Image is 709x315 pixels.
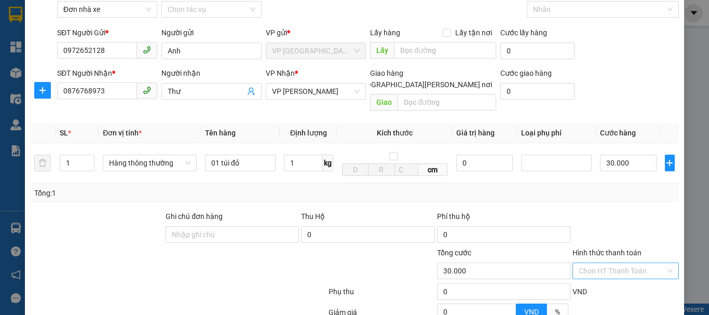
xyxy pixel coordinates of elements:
span: VP PHÚ SƠN [272,43,360,59]
div: Phụ thu [328,286,436,304]
input: Cước giao hàng [500,83,575,100]
span: Lấy tận nơi [451,27,496,38]
input: Cước lấy hàng [500,43,575,59]
label: Ghi chú đơn hàng [166,212,223,221]
span: cm [418,163,448,176]
span: Website [50,69,75,76]
span: VND [572,287,587,296]
strong: PHIẾU GỬI HÀNG [37,33,90,55]
strong: Hotline : 0889 23 23 23 [30,57,98,65]
span: user-add [247,87,255,95]
th: Loại phụ phí [517,123,596,143]
input: R [368,163,394,176]
button: plus [665,155,675,171]
label: Cước lấy hàng [500,29,547,37]
input: D [342,163,369,176]
div: SĐT Người Gửi [57,27,157,38]
span: Giao [370,94,398,111]
input: C [394,163,418,176]
div: SĐT Người Nhận [57,67,157,79]
span: phone [143,46,151,54]
div: Người gửi [161,27,262,38]
input: Dọc đường [398,94,496,111]
span: Định lượng [290,129,327,137]
label: Cước giao hàng [500,69,552,77]
span: Đơn vị tính [103,129,142,137]
span: Kích thước [377,129,413,137]
span: PS1308250429 [105,40,182,53]
div: Người nhận [161,67,262,79]
span: Giao hàng [370,69,403,77]
span: Giá trị hàng [456,129,495,137]
label: Hình thức thanh toán [572,249,642,257]
span: Hàng thông thường [109,155,190,171]
span: Đơn nhà xe [63,2,151,17]
span: phone [143,86,151,94]
span: kg [323,155,333,171]
span: Cước hàng [600,129,636,137]
span: plus [35,86,50,94]
span: Lấy hàng [370,29,400,37]
div: Phí thu hộ [437,211,570,226]
button: plus [34,82,51,99]
span: [GEOGRAPHIC_DATA][PERSON_NAME] nơi [350,79,496,90]
span: Thu Hộ [301,212,325,221]
img: logo [6,21,23,65]
span: Tên hàng [205,129,236,137]
input: Ghi chú đơn hàng [166,226,299,243]
span: VP Linh Đàm [272,84,360,99]
span: SL [60,129,68,137]
div: Tổng: 1 [34,187,275,199]
strong: : [DOMAIN_NAME] [32,67,96,87]
span: Lấy [370,42,394,59]
span: plus [665,159,674,167]
button: delete [34,155,51,171]
input: Dọc đường [394,42,496,59]
input: 0 [456,155,513,171]
span: Tổng cước [437,249,471,257]
input: VD: Bàn, Ghế [205,155,276,171]
strong: CÔNG TY TNHH VĨNH QUANG [26,8,101,31]
div: VP gửi [266,27,366,38]
span: VP Nhận [266,69,295,77]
